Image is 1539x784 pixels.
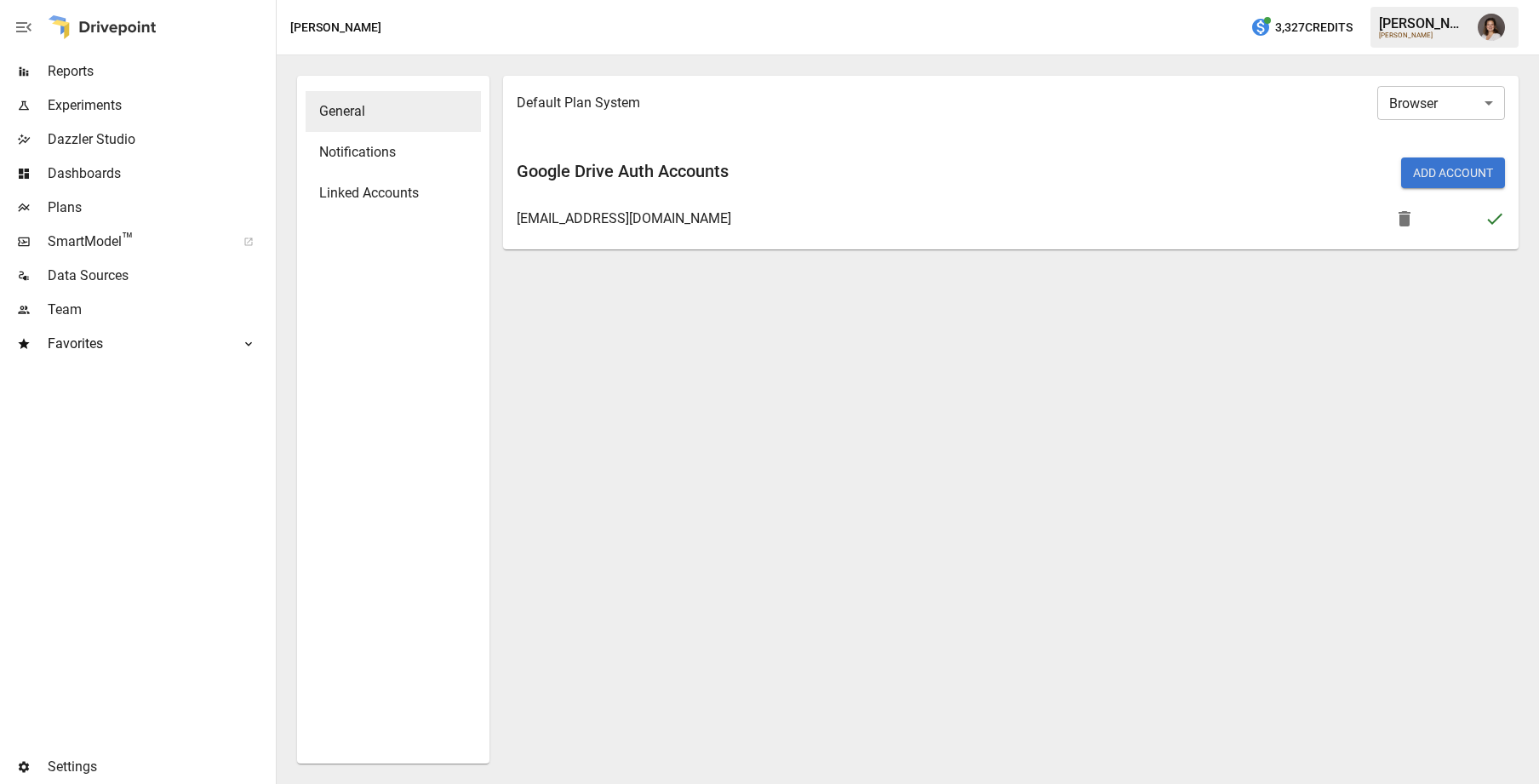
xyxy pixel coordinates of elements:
span: 3,327 Credits [1275,17,1353,38]
span: Settings [48,757,272,777]
button: Add Account [1401,157,1505,188]
span: Dashboards [48,163,272,184]
div: Browser [1377,86,1505,120]
div: Notifications [306,132,481,173]
span: Default Plan System [517,93,1478,113]
div: Linked Accounts [306,173,481,214]
span: Reports [48,61,272,82]
span: Team [48,300,272,320]
button: Franziska Ibscher [1467,3,1515,51]
div: General [306,91,481,132]
span: SmartModel [48,232,225,252]
span: Plans [48,197,272,218]
span: Dazzler Studio [48,129,272,150]
span: Experiments [48,95,272,116]
img: Franziska Ibscher [1478,14,1505,41]
span: General [319,101,467,122]
h6: Google Drive Auth Accounts [517,157,1004,185]
button: 3,327Credits [1244,12,1359,43]
span: Notifications [319,142,467,163]
div: [PERSON_NAME] [1379,15,1467,31]
span: Linked Accounts [319,183,467,203]
div: [PERSON_NAME] [1379,31,1467,39]
span: ™ [122,229,134,250]
span: Data Sources [48,266,272,286]
span: Favorites [48,334,225,354]
p: [EMAIL_ADDRESS][DOMAIN_NAME] [517,209,731,229]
